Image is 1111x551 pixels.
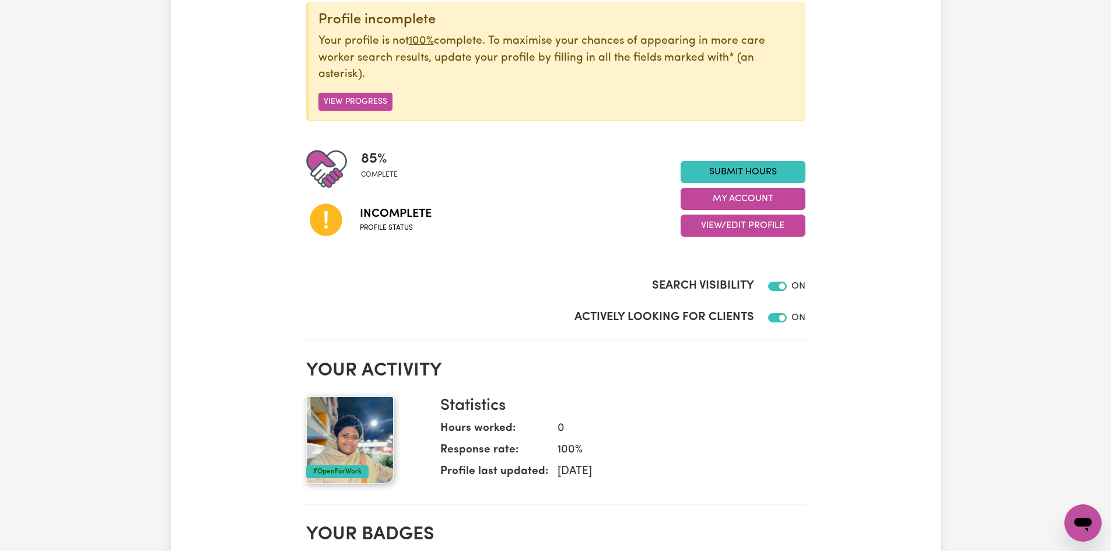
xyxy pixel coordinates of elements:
label: Actively Looking for Clients [574,308,754,326]
dd: 0 [548,420,796,437]
dt: Response rate: [440,442,548,464]
span: 85 % [361,149,398,170]
dd: [DATE] [548,464,796,480]
p: Your profile is not complete. To maximise your chances of appearing in more care worker search re... [318,33,795,83]
span: ON [791,313,805,322]
h2: Your badges [306,524,805,546]
dt: Profile last updated: [440,464,548,485]
dd: 100 % [548,442,796,459]
span: ON [791,282,805,291]
div: #OpenForWork [306,465,369,478]
img: Your profile picture [306,396,394,484]
div: Profile completeness: 85% [361,149,407,189]
button: View Progress [318,93,392,111]
iframe: Button to launch messaging window, conversation in progress [1064,504,1102,542]
h3: Statistics [440,396,796,416]
div: Profile incomplete [318,12,795,29]
dt: Hours worked: [440,420,548,442]
span: Profile status [360,223,432,233]
a: Submit Hours [681,161,805,183]
button: My Account [681,188,805,210]
span: complete [361,170,398,180]
u: 100% [409,36,434,47]
h2: Your activity [306,360,805,382]
button: View/Edit Profile [681,215,805,237]
span: Incomplete [360,205,432,223]
label: Search Visibility [652,277,754,294]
